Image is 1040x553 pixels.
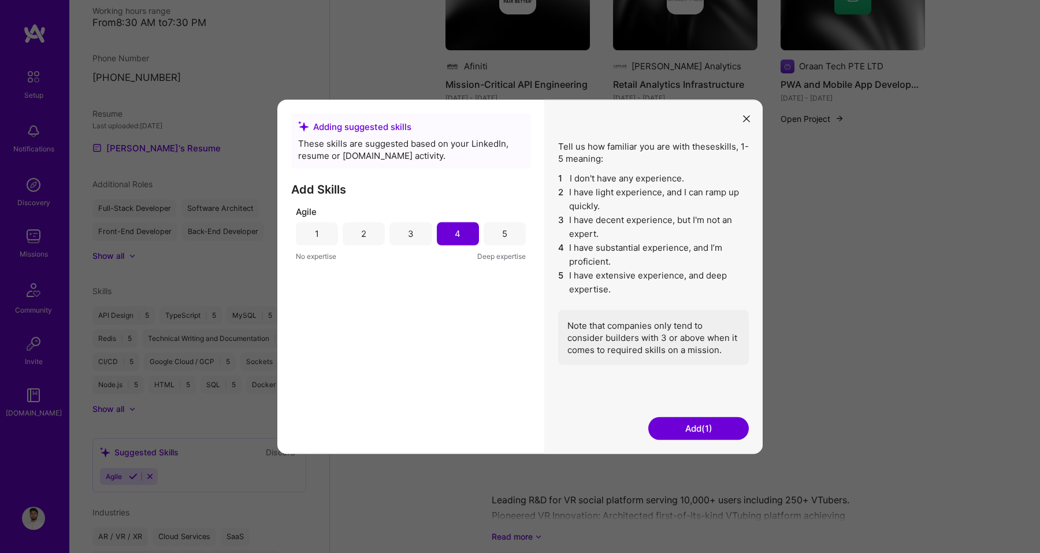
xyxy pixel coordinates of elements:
[315,228,319,240] div: 1
[298,121,309,132] i: icon SuggestedTeams
[558,268,564,296] span: 5
[296,205,317,217] span: Agile
[558,185,564,213] span: 2
[558,240,564,268] span: 4
[558,185,749,213] li: I have light experience, and I can ramp up quickly.
[296,250,336,262] span: No expertise
[502,228,507,240] div: 5
[648,417,749,440] button: Add(1)
[558,240,749,268] li: I have substantial experience, and I’m proficient.
[558,171,749,185] li: I don't have any experience.
[558,310,749,365] div: Note that companies only tend to consider builders with 3 or above when it comes to required skil...
[408,228,414,240] div: 3
[298,137,523,161] div: These skills are suggested based on your LinkedIn, resume or [DOMAIN_NAME] activity.
[558,268,749,296] li: I have extensive experience, and deep expertise.
[558,213,564,240] span: 3
[477,250,526,262] span: Deep expertise
[361,228,366,240] div: 2
[558,213,749,240] li: I have decent experience, but I'm not an expert.
[298,120,523,132] div: Adding suggested skills
[558,171,565,185] span: 1
[558,140,749,365] div: Tell us how familiar you are with these skills , 1-5 meaning:
[291,182,530,196] h3: Add Skills
[743,116,750,123] i: icon Close
[277,99,763,454] div: modal
[455,228,460,240] div: 4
